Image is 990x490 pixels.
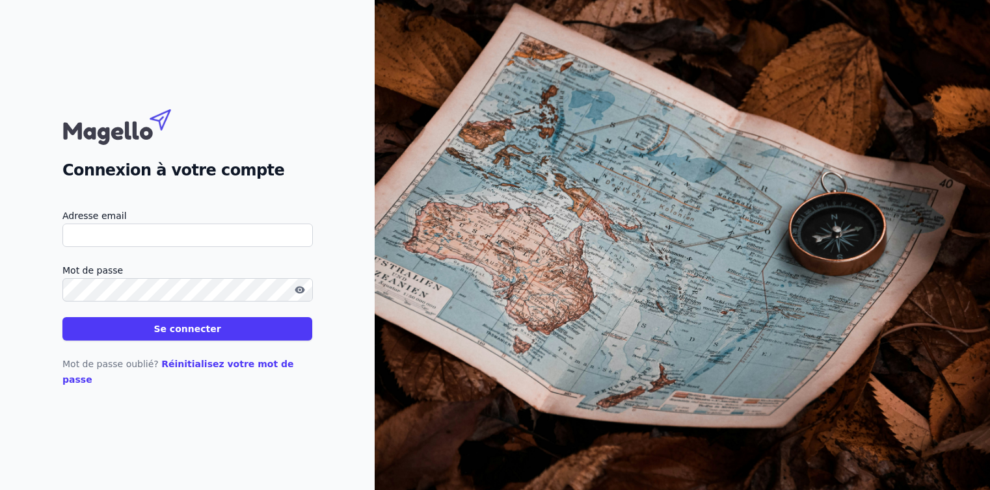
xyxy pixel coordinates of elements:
label: Mot de passe [62,263,312,278]
label: Adresse email [62,208,312,224]
button: Se connecter [62,317,312,341]
img: Magello [62,103,199,148]
a: Réinitialisez votre mot de passe [62,359,294,385]
h2: Connexion à votre compte [62,159,312,182]
p: Mot de passe oublié? [62,356,312,387]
